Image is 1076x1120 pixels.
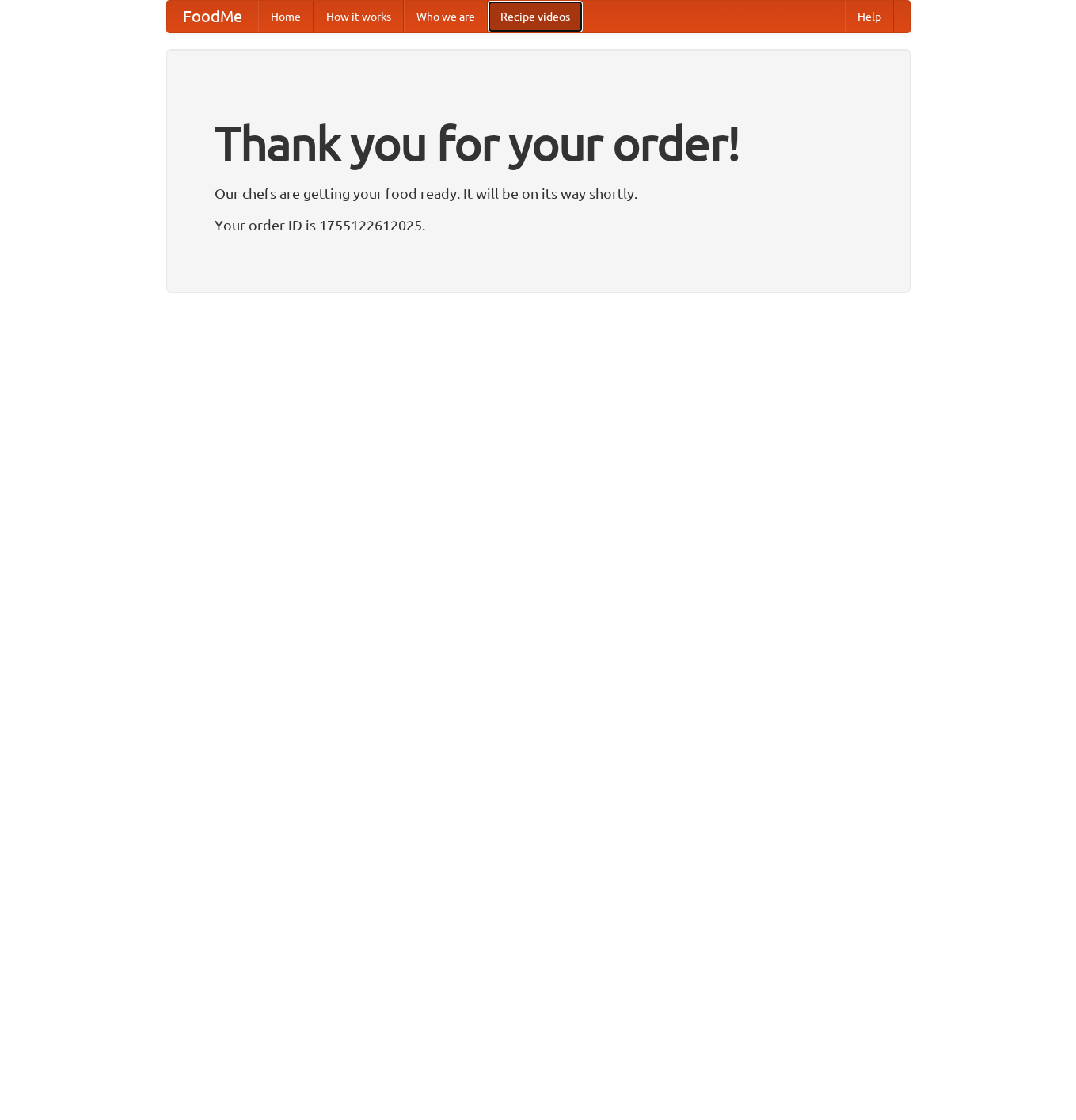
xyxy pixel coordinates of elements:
[845,1,894,32] a: Help
[488,1,583,32] a: Recipe videos
[258,1,314,32] a: Home
[215,213,862,237] p: Your order ID is 1755122612025.
[215,105,862,181] h1: Thank you for your order!
[404,1,488,32] a: Who we are
[314,1,404,32] a: How it works
[215,181,862,205] p: Our chefs are getting your food ready. It will be on its way shortly.
[167,1,258,32] a: FoodMe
